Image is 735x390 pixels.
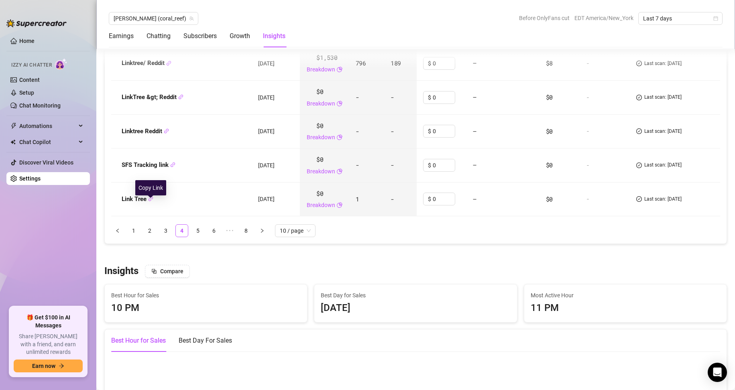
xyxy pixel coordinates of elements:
[546,59,553,67] span: $8
[19,89,34,96] a: Setup
[391,161,394,169] span: -
[122,195,153,203] strong: Link Tree
[224,224,236,237] span: •••
[166,60,171,66] button: Copy Link
[433,91,455,104] input: Enter cost
[170,162,175,168] button: Copy Link
[178,94,183,100] span: link
[19,136,76,148] span: Chat Copilot
[159,224,172,237] li: 3
[316,155,323,165] span: $0
[10,123,17,129] span: thunderbolt
[644,161,682,169] span: Last scan: [DATE]
[109,31,134,41] div: Earnings
[546,195,553,203] span: $0
[170,162,175,167] span: link
[166,61,171,66] span: link
[713,16,718,21] span: calendar
[59,363,64,369] span: arrow-right
[644,128,682,135] span: Last scan: [DATE]
[55,58,67,70] img: AI Chatter
[258,162,275,169] span: [DATE]
[224,224,236,237] li: Next 5 Pages
[111,301,301,316] div: 10 PM
[148,196,153,202] button: Copy Link
[433,57,455,69] input: Enter cost
[356,195,359,203] span: 1
[179,336,232,345] div: Best Day For Sales
[473,93,476,101] span: —
[586,162,623,169] div: -
[111,224,124,237] button: left
[164,128,169,134] span: link
[19,175,41,182] a: Settings
[321,291,510,300] span: Best Day for Sales
[260,228,265,233] span: right
[391,93,394,101] span: -
[546,161,553,169] span: $0
[519,12,570,24] span: Before OnlyFans cut
[391,195,394,203] span: -
[307,201,335,209] a: Breakdown
[337,201,342,209] span: pie-chart
[148,196,153,201] span: link
[10,139,16,145] img: Chat Copilot
[145,265,190,278] button: Compare
[127,224,140,237] li: 1
[115,228,120,233] span: left
[644,195,682,203] span: Last scan: [DATE]
[356,161,359,169] span: -
[531,301,720,316] div: 11 PM
[258,128,275,134] span: [DATE]
[316,53,337,63] span: $1,530
[473,195,476,203] span: —
[546,93,553,101] span: $0
[433,125,455,137] input: Enter cost
[240,225,252,237] a: 8
[337,65,342,74] span: pie-chart
[208,225,220,237] a: 6
[546,127,553,135] span: $0
[307,99,335,108] a: Breakdown
[644,60,682,67] span: Last scan: [DATE]
[337,133,342,142] span: pie-chart
[473,127,476,135] span: —
[586,60,623,67] div: -
[636,195,642,203] span: check-circle
[151,268,157,274] span: block
[19,102,61,109] a: Chat Monitoring
[258,60,275,67] span: [DATE]
[473,59,476,67] span: —
[433,159,455,171] input: Enter cost
[128,225,140,237] a: 1
[316,87,323,97] span: $0
[636,128,642,135] span: check-circle
[230,31,250,41] div: Growth
[6,19,67,27] img: logo-BBDzfeDw.svg
[160,268,183,274] span: Compare
[11,61,52,69] span: Izzy AI Chatter
[14,360,83,372] button: Earn nowarrow-right
[19,77,40,83] a: Content
[636,161,642,169] span: check-circle
[240,224,252,237] li: 8
[178,94,183,100] button: Copy Link
[208,224,220,237] li: 6
[307,167,335,176] a: Breakdown
[574,12,633,24] span: EDT America/New_York
[104,265,138,278] h3: Insights
[586,128,623,135] div: -
[111,336,166,345] div: Best Hour for Sales
[256,224,269,237] button: right
[258,196,275,202] span: [DATE]
[586,94,623,101] div: -
[111,224,124,237] li: Previous Page
[258,94,275,101] span: [DATE]
[111,291,301,300] span: Best Hour for Sales
[356,59,366,67] span: 796
[280,225,311,237] span: 10 / page
[356,93,359,101] span: -
[114,12,193,24] span: Anna (coral_reef)
[192,225,204,237] a: 5
[316,121,323,131] span: $0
